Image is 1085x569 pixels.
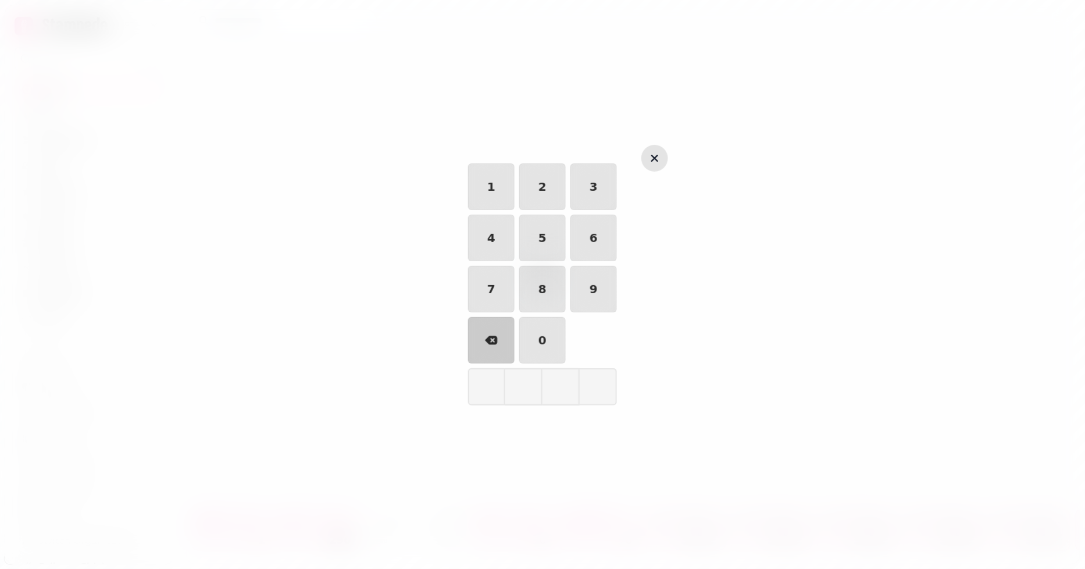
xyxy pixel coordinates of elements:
[570,163,617,210] button: 3
[468,215,515,261] button: 4
[570,266,617,312] button: 9
[519,215,566,261] button: 5
[519,266,566,312] button: 8
[468,266,515,312] button: 7
[570,215,617,261] button: 6
[519,163,566,210] button: 2
[519,317,566,364] button: 0
[468,163,515,210] button: 1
